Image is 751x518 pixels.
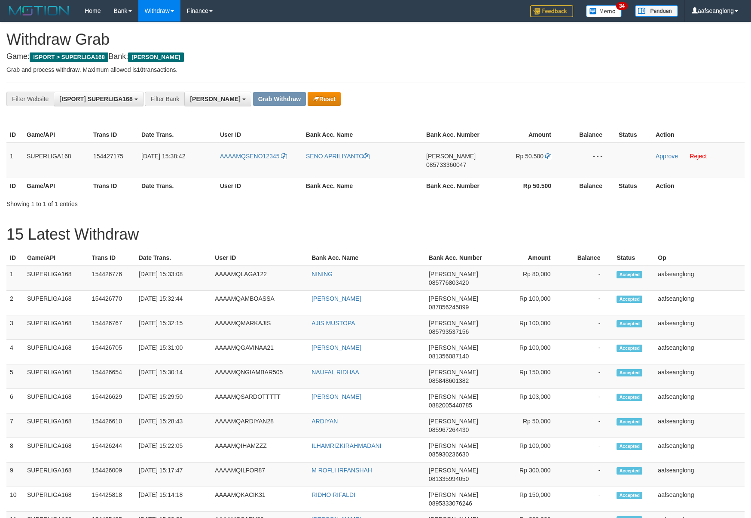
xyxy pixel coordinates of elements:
[311,320,355,327] a: AJIS MUSTOPA
[429,418,478,425] span: [PERSON_NAME]
[6,413,24,438] td: 7
[429,279,469,286] span: Copy 085776803420 to clipboard
[489,462,564,487] td: Rp 300,000
[89,487,135,512] td: 154425818
[141,153,185,160] span: [DATE] 15:38:42
[211,340,308,364] td: AAAAMQGAVINAA21
[135,340,212,364] td: [DATE] 15:31:00
[429,369,478,376] span: [PERSON_NAME]
[652,178,745,194] th: Action
[90,127,138,143] th: Trans ID
[211,266,308,291] td: AAAAMQLAGA122
[429,475,469,482] span: Copy 081335994050 to clipboard
[89,250,135,266] th: Trans ID
[89,462,135,487] td: 154426009
[564,438,614,462] td: -
[138,127,217,143] th: Date Trans.
[302,178,423,194] th: Bank Acc. Name
[311,442,382,449] a: ILHAMRIZKIRAHMADANI
[617,443,642,450] span: Accepted
[6,31,745,48] h1: Withdraw Grab
[654,413,745,438] td: aafseanglong
[429,328,469,335] span: Copy 085793537156 to clipboard
[426,161,466,168] span: Copy 085733360047 to clipboard
[545,153,551,160] a: Copy 50500 to clipboard
[302,127,423,143] th: Bank Acc. Name
[564,291,614,315] td: -
[617,271,642,278] span: Accepted
[89,364,135,389] td: 154426654
[24,250,89,266] th: Game/API
[656,153,678,160] a: Approve
[652,127,745,143] th: Action
[489,266,564,291] td: Rp 80,000
[89,266,135,291] td: 154426776
[429,426,469,433] span: Copy 085967264430 to clipboard
[135,250,212,266] th: Date Trans.
[135,291,212,315] td: [DATE] 15:32:44
[311,344,361,351] a: [PERSON_NAME]
[564,250,614,266] th: Balance
[89,291,135,315] td: 154426770
[6,487,24,512] td: 10
[135,413,212,438] td: [DATE] 15:28:43
[654,250,745,266] th: Op
[24,364,89,389] td: SUPERLIGA168
[586,5,622,17] img: Button%20Memo.svg
[429,271,478,277] span: [PERSON_NAME]
[489,389,564,413] td: Rp 103,000
[128,52,183,62] span: [PERSON_NAME]
[220,153,287,160] a: AAAAMQSENO12345
[616,2,628,10] span: 34
[6,250,24,266] th: ID
[489,291,564,315] td: Rp 100,000
[564,389,614,413] td: -
[6,315,24,340] td: 3
[211,413,308,438] td: AAAAMQARDIYAN28
[489,438,564,462] td: Rp 100,000
[311,467,372,474] a: M ROFLI IRFANSHAH
[423,127,487,143] th: Bank Acc. Number
[311,418,338,425] a: ARDIYAN
[6,266,24,291] td: 1
[89,438,135,462] td: 154426244
[306,153,369,160] a: SENO APRILIYANTO
[564,487,614,512] td: -
[24,462,89,487] td: SUPERLIGA168
[654,266,745,291] td: aafseanglong
[429,304,469,311] span: Copy 087856245899 to clipboard
[654,291,745,315] td: aafseanglong
[564,143,615,178] td: - - -
[253,92,306,106] button: Grab Withdraw
[429,467,478,474] span: [PERSON_NAME]
[6,389,24,413] td: 6
[654,438,745,462] td: aafseanglong
[654,364,745,389] td: aafseanglong
[6,4,72,17] img: MOTION_logo.png
[220,153,280,160] span: AAAAMQSENO12345
[429,393,478,400] span: [PERSON_NAME]
[429,402,472,409] span: Copy 0882005440785 to clipboard
[6,143,23,178] td: 1
[423,178,487,194] th: Bank Acc. Number
[489,315,564,340] td: Rp 100,000
[654,340,745,364] td: aafseanglong
[211,487,308,512] td: AAAAMQKACIK31
[24,266,89,291] td: SUPERLIGA168
[425,250,489,266] th: Bank Acc. Number
[617,296,642,303] span: Accepted
[24,487,89,512] td: SUPERLIGA168
[635,5,678,17] img: panduan.png
[6,340,24,364] td: 4
[89,413,135,438] td: 154426610
[617,418,642,425] span: Accepted
[184,92,251,106] button: [PERSON_NAME]
[6,364,24,389] td: 5
[617,345,642,352] span: Accepted
[311,369,359,376] a: NAUFAL RIDHAA
[564,413,614,438] td: -
[211,291,308,315] td: AAAAMQAMBOASSA
[564,315,614,340] td: -
[59,96,132,102] span: [ISPORT] SUPERLIGA168
[311,295,361,302] a: [PERSON_NAME]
